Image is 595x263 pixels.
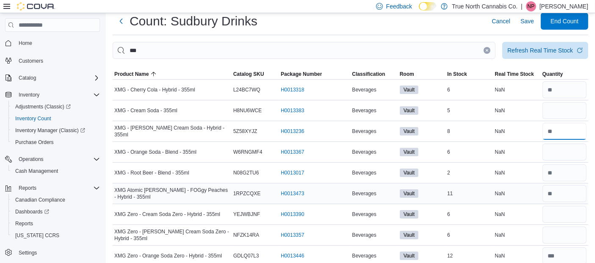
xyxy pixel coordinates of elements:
p: | [521,1,523,11]
span: Catalog [19,75,36,81]
a: Dashboards [12,207,53,217]
a: Settings [15,248,40,258]
span: Reports [19,185,36,191]
span: Vault [400,86,418,94]
span: XMG - Cherry Cola - Hybrid - 355ml [114,86,195,93]
span: Vault [400,127,418,136]
span: XMG Zero - Cream Soda Zero - Hybrid - 355ml [114,211,220,218]
button: Reports [8,218,103,230]
span: XMG Zero - Orange Soda Zero - Hybrid - 355ml [114,252,222,259]
a: H0013318 [281,86,304,93]
span: XMG - Root Beer - Blend - 355ml [114,169,189,176]
button: Settings [2,246,103,259]
span: Vault [400,106,418,115]
button: Next [113,13,130,30]
span: Dashboards [15,208,49,215]
a: Inventory Manager (Classic) [12,125,89,136]
a: H0013367 [281,149,304,155]
span: Vault [400,189,418,198]
a: Inventory Manager (Classic) [8,125,103,136]
span: XMG Atomic [PERSON_NAME] - FOGgy Peaches - Hybrid - 355ml [114,187,230,200]
button: Catalog SKU [232,69,279,79]
span: Inventory Manager (Classic) [12,125,100,136]
button: Customers [2,54,103,66]
span: Vault [404,252,415,260]
div: NaN [493,188,540,199]
button: Inventory [2,89,103,101]
span: Inventory [19,91,39,98]
div: 2 [446,168,493,178]
span: Beverages [352,232,376,238]
button: Canadian Compliance [8,194,103,206]
span: Classification [352,71,385,78]
a: Cash Management [12,166,61,176]
button: Quantity [541,69,588,79]
div: 6 [446,147,493,157]
div: 6 [446,209,493,219]
span: Vault [404,231,415,239]
span: Beverages [352,149,376,155]
a: Reports [12,219,36,229]
span: H8NU6WCE [233,107,262,114]
span: Vault [404,148,415,156]
a: H0013017 [281,169,304,176]
span: Catalog [15,73,100,83]
span: Room [400,71,414,78]
a: H0013473 [281,190,304,197]
span: Beverages [352,252,376,259]
div: 6 [446,230,493,240]
span: Cancel [492,17,510,25]
button: Catalog [15,73,39,83]
div: 11 [446,188,493,199]
span: XMG - Cream Soda - 355ml [114,107,177,114]
span: End Count [551,17,578,25]
button: Product Name [113,69,232,79]
div: 5 [446,105,493,116]
a: H0013383 [281,107,304,114]
span: Inventory [15,90,100,100]
span: W6RNGMF4 [233,149,263,155]
button: Save [517,13,537,30]
button: Operations [15,154,47,164]
span: XMG - Orange Soda - Blend - 355ml [114,149,196,155]
span: Quantity [542,71,563,78]
span: NP [528,1,535,11]
a: Dashboards [8,206,103,218]
button: Cancel [488,13,514,30]
div: NaN [493,126,540,136]
span: Real Time Stock [495,71,534,78]
a: [US_STATE] CCRS [12,230,63,241]
span: Beverages [352,107,376,114]
img: Cova [17,2,55,11]
span: Vault [400,252,418,260]
button: Inventory Count [8,113,103,125]
div: 8 [446,126,493,136]
span: XMG Zero - [PERSON_NAME] Cream Soda Zero - Hybrid - 355ml [114,228,230,242]
input: This is a search bar. After typing your query, hit enter to filter the results lower in the page. [113,42,495,59]
p: True North Cannabis Co. [452,1,518,11]
span: Vault [404,210,415,218]
button: Home [2,37,103,49]
span: Vault [404,127,415,135]
a: Canadian Compliance [12,195,69,205]
span: Adjustments (Classic) [15,103,71,110]
span: Vault [400,148,418,156]
span: Settings [15,247,100,258]
a: Home [15,38,36,48]
span: Product Name [114,71,149,78]
h1: Count: Sudbury Drinks [130,13,257,30]
button: Cash Management [8,165,103,177]
span: Catalog SKU [233,71,264,78]
div: NaN [493,105,540,116]
button: Purchase Orders [8,136,103,148]
input: Dark Mode [419,2,437,11]
button: Operations [2,153,103,165]
button: Refresh Real Time Stock [502,42,588,59]
div: 6 [446,85,493,95]
span: Customers [19,58,43,64]
button: Package Number [279,69,350,79]
span: Purchase Orders [15,139,54,146]
span: Operations [19,156,44,163]
a: H0013236 [281,128,304,135]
